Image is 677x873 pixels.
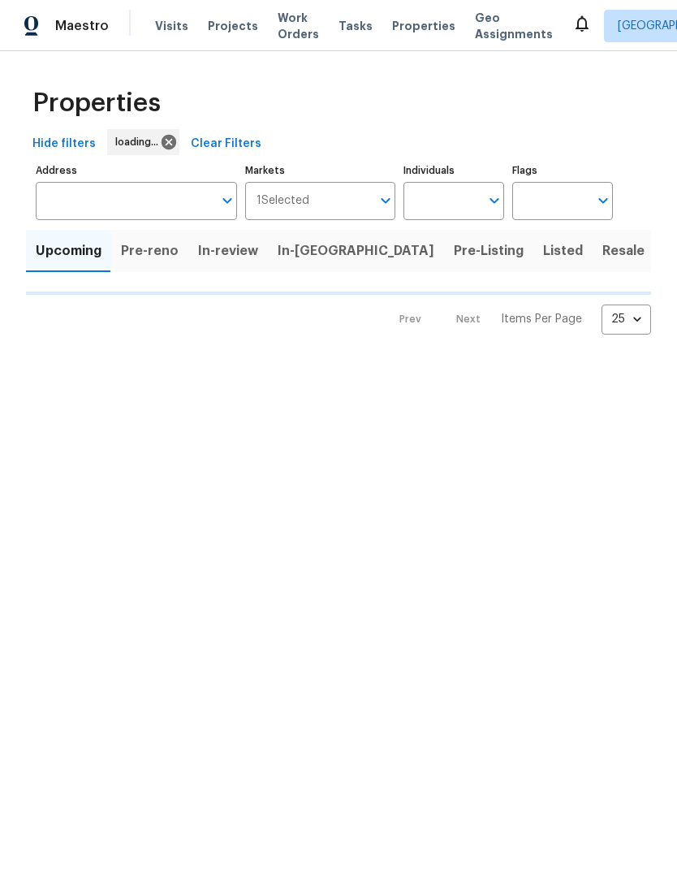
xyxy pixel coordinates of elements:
[512,166,613,175] label: Flags
[55,18,109,34] span: Maestro
[155,18,188,34] span: Visits
[198,240,258,262] span: In-review
[602,298,651,340] div: 25
[278,240,434,262] span: In-[GEOGRAPHIC_DATA]
[32,95,161,111] span: Properties
[36,240,101,262] span: Upcoming
[392,18,455,34] span: Properties
[26,129,102,159] button: Hide filters
[184,129,268,159] button: Clear Filters
[374,189,397,212] button: Open
[216,189,239,212] button: Open
[384,305,651,335] nav: Pagination Navigation
[592,189,614,212] button: Open
[501,311,582,327] p: Items Per Page
[602,240,645,262] span: Resale
[121,240,179,262] span: Pre-reno
[483,189,506,212] button: Open
[32,134,96,154] span: Hide filters
[36,166,237,175] label: Address
[403,166,504,175] label: Individuals
[338,20,373,32] span: Tasks
[115,134,165,150] span: loading...
[475,10,553,42] span: Geo Assignments
[257,194,309,208] span: 1 Selected
[454,240,524,262] span: Pre-Listing
[191,134,261,154] span: Clear Filters
[245,166,396,175] label: Markets
[278,10,319,42] span: Work Orders
[208,18,258,34] span: Projects
[107,129,179,155] div: loading...
[543,240,583,262] span: Listed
